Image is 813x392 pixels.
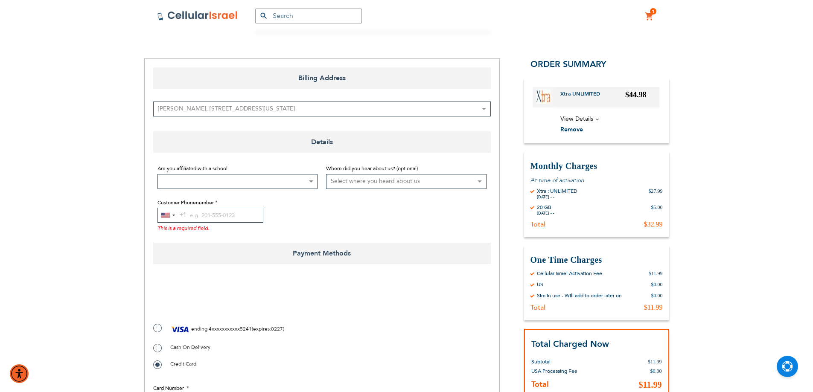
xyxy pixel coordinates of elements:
[625,90,647,99] span: $44.98
[153,385,184,392] span: Card Number
[651,292,663,299] div: $0.00
[271,325,283,332] span: 0227
[157,225,209,232] span: This is a required field.
[644,303,662,312] div: $11.99
[560,125,583,134] span: Remove
[153,131,491,153] span: Details
[255,9,362,23] input: Search
[170,323,190,336] img: Visa
[531,338,609,350] strong: Total Charged Now
[536,89,551,104] img: Xtra UNLIMITED
[530,176,663,184] p: At time of activation
[644,220,663,229] div: $32.99
[651,281,663,288] div: $0.00
[648,359,662,365] span: $11.99
[157,199,214,206] span: Customer Phonenumber
[651,204,663,216] div: $5.00
[650,368,662,374] span: $0.00
[652,8,655,15] span: 1
[253,325,270,332] span: expires
[170,360,196,367] span: Credit Card
[560,115,593,123] span: View Details
[649,188,663,200] div: $27.99
[157,165,227,172] span: Are you affiliated with a school
[153,283,283,317] iframe: reCAPTCHA
[531,368,577,375] span: USA Processing Fee
[530,220,545,229] div: Total
[157,208,263,223] input: e.g. 201-555-0123
[170,344,210,351] span: Cash On Delivery
[537,270,602,277] div: Cellular Israel Activation Fee
[530,58,606,70] span: Order Summary
[530,254,663,266] h3: One Time Charges
[153,243,491,264] span: Payment Methods
[10,364,29,383] div: Accessibility Menu
[537,281,543,288] div: US
[537,195,577,200] div: [DATE] - -
[537,204,554,211] div: 20 GB
[649,270,663,277] div: $11.99
[153,67,491,89] span: Billing Address
[537,211,554,216] div: [DATE] - -
[326,165,418,172] span: Where did you hear about us? (optional)
[560,90,606,104] a: Xtra UNLIMITED
[645,12,654,22] a: 1
[531,379,549,390] strong: Total
[209,325,252,332] span: 4xxxxxxxxxxx5241
[191,325,207,332] span: ending
[530,303,545,312] div: Total
[158,208,186,222] button: Selected country
[639,380,662,389] span: $11.99
[153,323,284,336] label: ( : )
[531,351,598,366] th: Subtotal
[157,11,238,21] img: Cellular Israel Logo
[537,188,577,195] div: Xtra : UNLIMITED
[537,292,622,299] div: Sim in use - Will add to order later on
[530,160,663,172] h3: Monthly Charges
[179,210,186,221] div: +1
